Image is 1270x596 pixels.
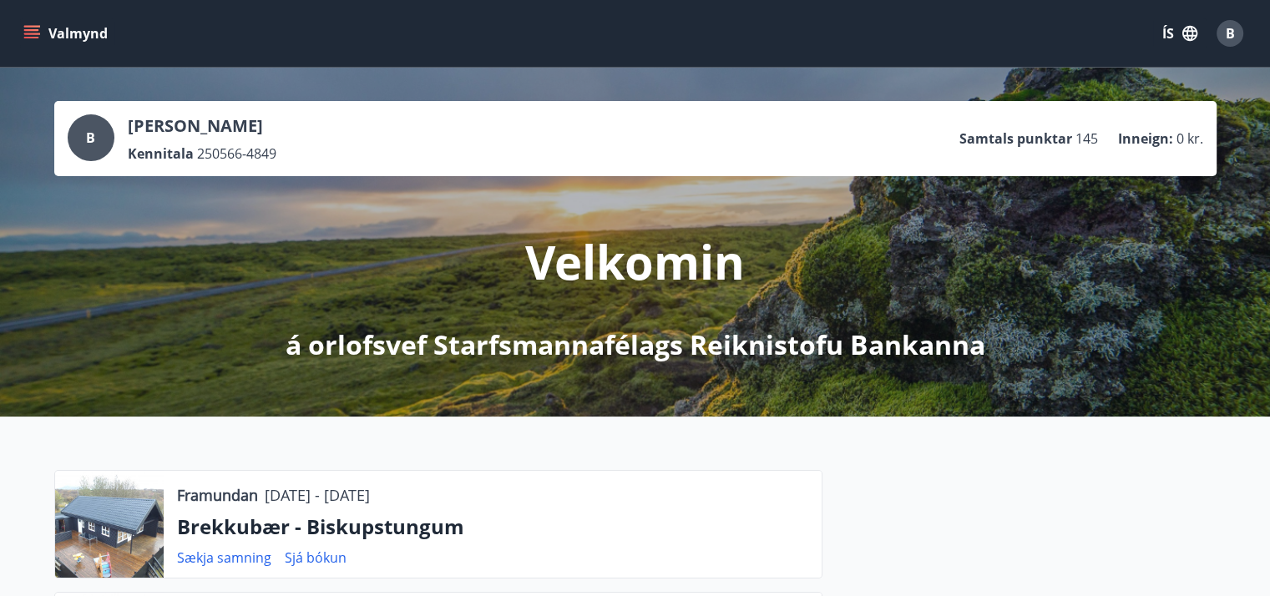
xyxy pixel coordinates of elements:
[1226,24,1235,43] span: B
[1118,129,1173,148] p: Inneign :
[177,513,808,541] p: Brekkubær - Biskupstungum
[1075,129,1098,148] span: 145
[177,484,258,506] p: Framundan
[525,230,745,293] p: Velkomin
[1210,13,1250,53] button: B
[128,144,194,163] p: Kennitala
[959,129,1072,148] p: Samtals punktar
[265,484,370,506] p: [DATE] - [DATE]
[177,548,271,567] a: Sækja samning
[1176,129,1203,148] span: 0 kr.
[20,18,114,48] button: menu
[285,548,347,567] a: Sjá bókun
[286,326,985,363] p: á orlofsvef Starfsmannafélags Reiknistofu Bankanna
[86,129,95,147] span: B
[128,114,276,138] p: [PERSON_NAME]
[1153,18,1207,48] button: ÍS
[197,144,276,163] span: 250566-4849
